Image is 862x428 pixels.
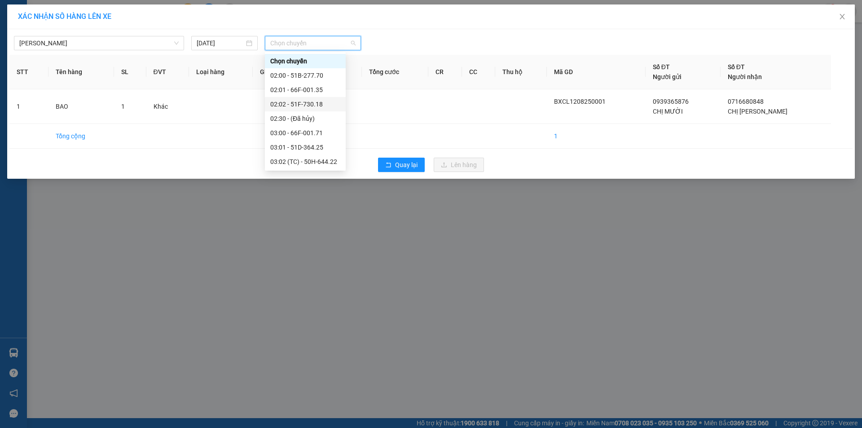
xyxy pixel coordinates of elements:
[728,63,745,71] span: Số ĐT
[265,54,346,68] div: Chọn chuyến
[146,89,189,124] td: Khác
[830,4,855,30] button: Close
[270,114,340,124] div: 02:30 - (Đã hủy)
[270,99,340,109] div: 02:02 - 51F-730.18
[114,55,146,89] th: SL
[19,36,179,50] span: Cao Lãnh - Hồ Chí Minh
[146,55,189,89] th: ĐVT
[362,55,428,89] th: Tổng cước
[395,160,418,170] span: Quay lại
[189,55,253,89] th: Loại hàng
[653,63,670,71] span: Số ĐT
[547,55,645,89] th: Mã GD
[270,85,340,95] div: 02:01 - 66F-001.35
[197,38,244,48] input: 12/08/2025
[728,98,764,105] span: 0716680848
[839,13,846,20] span: close
[270,71,340,80] div: 02:00 - 51B-277.70
[554,98,606,105] span: BXCL1208250001
[270,56,340,66] div: Chọn chuyến
[653,108,683,115] span: CHỊ MƯỜI
[18,12,111,21] span: XÁC NHẬN SỐ HÀNG LÊN XE
[378,158,425,172] button: rollbackQuay lại
[270,157,340,167] div: 03:02 (TC) - 50H-644.22
[653,98,689,105] span: 0939365876
[653,73,682,80] span: Người gửi
[253,55,306,89] th: Ghi chú
[385,162,391,169] span: rollback
[48,124,114,149] td: Tổng cộng
[270,36,356,50] span: Chọn chuyến
[9,89,48,124] td: 1
[121,103,125,110] span: 1
[728,73,762,80] span: Người nhận
[462,55,496,89] th: CC
[428,55,462,89] th: CR
[48,89,114,124] td: BAO
[495,55,547,89] th: Thu hộ
[270,142,340,152] div: 03:01 - 51D-364.25
[434,158,484,172] button: uploadLên hàng
[547,124,645,149] td: 1
[270,128,340,138] div: 03:00 - 66F-001.71
[728,108,787,115] span: CHỊ [PERSON_NAME]
[48,55,114,89] th: Tên hàng
[9,55,48,89] th: STT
